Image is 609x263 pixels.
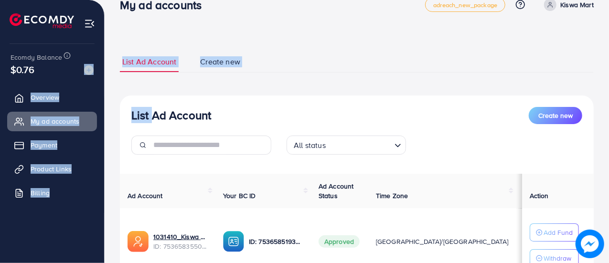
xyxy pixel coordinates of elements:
span: Ecomdy Balance [11,53,62,62]
input: Search for option [329,137,391,152]
span: Action [530,191,549,200]
img: image [576,230,604,258]
img: menu [84,18,95,29]
a: 1031410_Kiswa Add Acc_1754748063745 [153,232,208,242]
img: ic-ads-acc.e4c84228.svg [128,231,149,252]
button: Create new [529,107,582,124]
span: $0.76 [11,63,34,76]
span: Payment [31,140,57,150]
span: Create new [200,56,240,67]
a: My ad accounts [7,112,97,131]
h3: List Ad Account [131,108,211,122]
img: logo [10,13,74,28]
span: All status [292,138,328,152]
div: <span class='underline'>1031410_Kiswa Add Acc_1754748063745</span></br>7536583550030675986 [153,232,208,252]
span: Ad Account Status [319,181,354,200]
span: Create new [538,111,573,120]
a: Product Links [7,159,97,179]
span: Billing [31,188,50,198]
p: ID: 7536585193306914833 [249,236,303,247]
span: Ad Account [128,191,163,200]
a: Payment [7,136,97,155]
span: List Ad Account [122,56,176,67]
span: [GEOGRAPHIC_DATA]/[GEOGRAPHIC_DATA] [376,237,509,246]
div: Search for option [287,136,406,155]
span: Your BC ID [223,191,256,200]
img: ic-ba-acc.ded83a64.svg [223,231,244,252]
span: Approved [319,235,360,248]
span: adreach_new_package [433,2,497,8]
span: Product Links [31,164,72,174]
button: Add Fund [530,223,579,242]
span: Overview [31,93,59,102]
a: Billing [7,183,97,202]
img: image [84,65,94,75]
p: Add Fund [544,227,573,238]
a: Overview [7,88,97,107]
span: ID: 7536583550030675986 [153,242,208,251]
span: Time Zone [376,191,408,200]
span: My ad accounts [31,116,79,126]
